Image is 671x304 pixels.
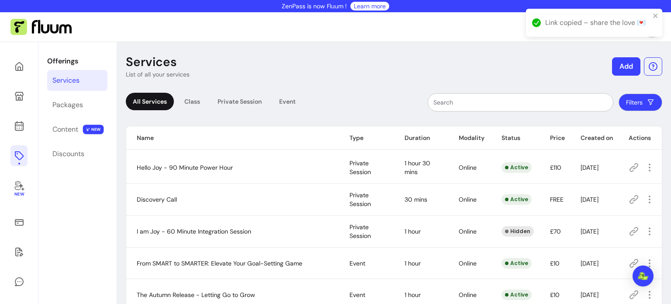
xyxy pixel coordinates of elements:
[502,290,532,300] div: Active
[272,93,303,110] div: Event
[126,54,177,70] p: Services
[349,191,371,208] span: Private Session
[52,124,78,135] div: Content
[47,119,107,140] a: Content NEW
[349,259,365,267] span: Event
[10,145,28,166] a: Offerings
[137,227,251,235] span: I am Joy - 60 Minute Integration Session
[459,196,477,203] span: Online
[394,126,448,150] th: Duration
[126,93,174,110] div: All Services
[653,12,659,19] button: close
[10,175,28,203] a: New
[405,159,430,176] span: 1 hour 30 mins
[581,164,598,171] span: [DATE]
[10,19,72,35] img: Fluum Logo
[502,258,532,269] div: Active
[459,259,477,267] span: Online
[405,196,427,203] span: 30 mins
[550,291,560,299] span: £10
[459,291,477,299] span: Online
[502,162,532,173] div: Active
[10,115,28,136] a: Calendar
[633,266,654,287] div: Open Intercom Messenger
[459,227,477,235] span: Online
[433,98,608,107] input: Search
[282,2,347,10] p: ZenPass is now Fluum !
[52,100,83,110] div: Packages
[47,143,107,164] a: Discounts
[137,259,302,267] span: From SMART to SMARTER: Elevate Your Goal-Setting Game
[211,93,269,110] div: Private Session
[47,56,107,66] p: Offerings
[10,241,28,262] a: Waivers
[47,94,107,115] a: Packages
[10,56,28,77] a: Home
[570,126,618,150] th: Created on
[405,227,421,235] span: 1 hour
[47,70,107,91] a: Services
[177,93,207,110] div: Class
[137,164,233,171] span: Hello Joy - 90 Minute Power Hour
[581,291,598,299] span: [DATE]
[540,126,570,150] th: Price
[612,57,640,76] button: Add
[137,196,177,203] span: Discovery Call
[349,159,371,176] span: Private Session
[83,125,104,134] span: NEW
[618,126,662,150] th: Actions
[550,259,560,267] span: £10
[52,149,84,159] div: Discounts
[126,70,190,79] p: List of all your services
[619,94,662,111] button: Filters
[339,126,394,150] th: Type
[545,17,650,28] div: Link copied – share the love 💌
[137,291,255,299] span: The Autumn Release - Letting Go to Grow
[52,75,80,86] div: Services
[349,223,371,240] span: Private Session
[354,2,386,10] a: Learn more
[491,126,540,150] th: Status
[405,291,421,299] span: 1 hour
[459,164,477,171] span: Online
[581,196,598,203] span: [DATE]
[581,259,598,267] span: [DATE]
[502,194,532,205] div: Active
[349,291,365,299] span: Event
[126,126,339,150] th: Name
[14,192,24,197] span: New
[405,259,421,267] span: 1 hour
[10,86,28,107] a: My Page
[550,227,561,235] span: £70
[550,164,561,171] span: £110
[10,212,28,233] a: Sales
[448,126,491,150] th: Modality
[581,227,598,235] span: [DATE]
[550,196,564,203] span: FREE
[502,226,534,237] div: Hidden
[10,271,28,292] a: My Messages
